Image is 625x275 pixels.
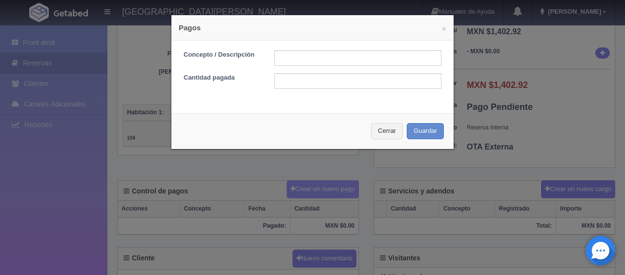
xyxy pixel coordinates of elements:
[407,123,444,139] button: Guardar
[176,73,267,83] label: Cantidad pagada
[176,50,267,60] label: Concepto / Descripción
[179,22,446,33] h4: Pagos
[371,123,403,139] button: Cerrar
[442,25,446,32] button: ×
